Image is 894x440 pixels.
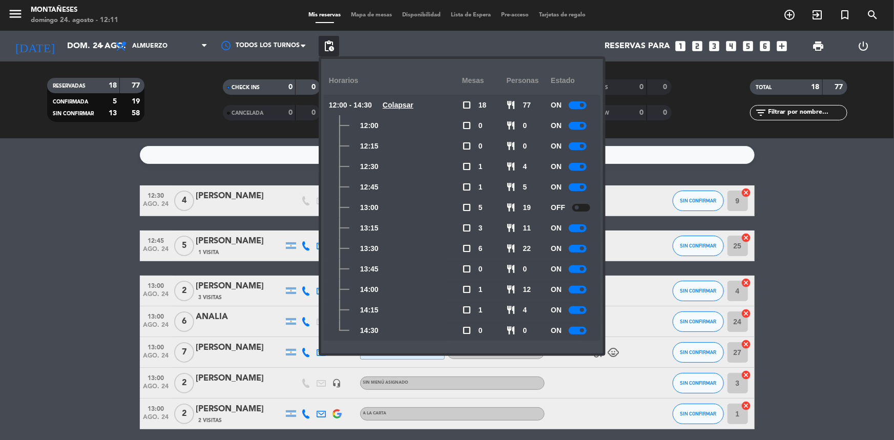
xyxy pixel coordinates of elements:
[775,39,788,53] i: add_box
[551,325,562,337] span: ON
[741,308,752,319] i: cancel
[132,110,142,117] strong: 58
[174,342,194,363] span: 7
[174,281,194,301] span: 2
[360,243,379,255] span: 13:30
[462,67,507,95] div: Mesas
[196,310,283,324] div: ANALIA
[288,109,293,116] strong: 0
[143,291,169,303] span: ago. 24
[199,248,219,257] span: 1 Visita
[196,235,283,248] div: [PERSON_NAME]
[496,12,534,18] span: Pre-acceso
[858,40,870,52] i: power_settings_new
[8,6,23,22] i: menu
[507,182,516,192] span: restaurant
[680,243,716,248] span: SIN CONFIRMAR
[143,322,169,333] span: ago. 24
[673,281,724,301] button: SIN CONFIRMAR
[783,9,796,21] i: add_circle_outline
[756,85,772,90] span: TOTAL
[462,182,471,192] span: check_box_outline_blank
[534,12,591,18] span: Tarjetas de regalo
[551,243,562,255] span: ON
[673,311,724,332] button: SIN CONFIRMAR
[507,162,516,171] span: restaurant
[479,140,483,152] span: 0
[507,203,516,212] span: restaurant
[708,39,721,53] i: looks_3
[673,342,724,363] button: SIN CONFIRMAR
[551,304,562,316] span: ON
[841,31,886,61] div: LOG OUT
[507,100,516,110] span: restaurant
[360,161,379,173] span: 12:30
[479,325,483,337] span: 0
[741,370,752,380] i: cancel
[143,414,169,426] span: ago. 24
[174,373,194,393] span: 2
[640,83,644,91] strong: 0
[462,264,471,274] span: check_box_outline_blank
[53,111,94,116] span: SIN CONFIRMAR
[507,244,516,253] span: restaurant
[53,99,89,104] span: CONFIRMADA
[397,12,446,18] span: Disponibilidad
[507,305,516,315] span: restaurant
[479,263,483,275] span: 0
[132,98,142,105] strong: 19
[479,161,483,173] span: 1
[812,83,820,91] strong: 18
[479,243,483,255] span: 6
[523,284,531,296] span: 12
[680,349,716,355] span: SIN CONFIRMAR
[31,15,118,26] div: domingo 24. agosto - 12:11
[196,341,283,354] div: [PERSON_NAME]
[663,109,669,116] strong: 0
[323,40,335,52] span: pending_actions
[360,181,379,193] span: 12:45
[479,202,483,214] span: 5
[507,326,516,335] span: restaurant
[143,201,169,213] span: ago. 24
[462,305,471,315] span: check_box_outline_blank
[741,339,752,349] i: cancel
[132,82,142,89] strong: 77
[95,40,108,52] i: arrow_drop_down
[311,109,318,116] strong: 0
[605,41,670,51] span: Reservas para
[767,107,847,118] input: Filtrar por nombre...
[866,9,879,21] i: search
[479,120,483,132] span: 0
[551,161,562,173] span: ON
[479,284,483,296] span: 1
[53,83,86,89] span: RESERVADAS
[741,233,752,243] i: cancel
[673,236,724,256] button: SIN CONFIRMAR
[462,223,471,233] span: check_box_outline_blank
[360,304,379,316] span: 14:15
[507,264,516,274] span: restaurant
[741,278,752,288] i: cancel
[551,284,562,296] span: ON
[839,9,851,21] i: turned_in_not
[507,285,516,294] span: restaurant
[8,6,23,25] button: menu
[143,402,169,414] span: 13:00
[446,12,496,18] span: Lista de Espera
[523,120,527,132] span: 0
[462,203,471,212] span: check_box_outline_blank
[680,411,716,416] span: SIN CONFIRMAR
[523,325,527,337] span: 0
[143,246,169,258] span: ago. 24
[143,371,169,383] span: 13:00
[143,383,169,395] span: ago. 24
[663,83,669,91] strong: 0
[741,401,752,411] i: cancel
[346,12,397,18] span: Mapa de mesas
[174,236,194,256] span: 5
[479,181,483,193] span: 1
[523,202,531,214] span: 19
[360,120,379,132] span: 12:00
[143,279,169,291] span: 13:00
